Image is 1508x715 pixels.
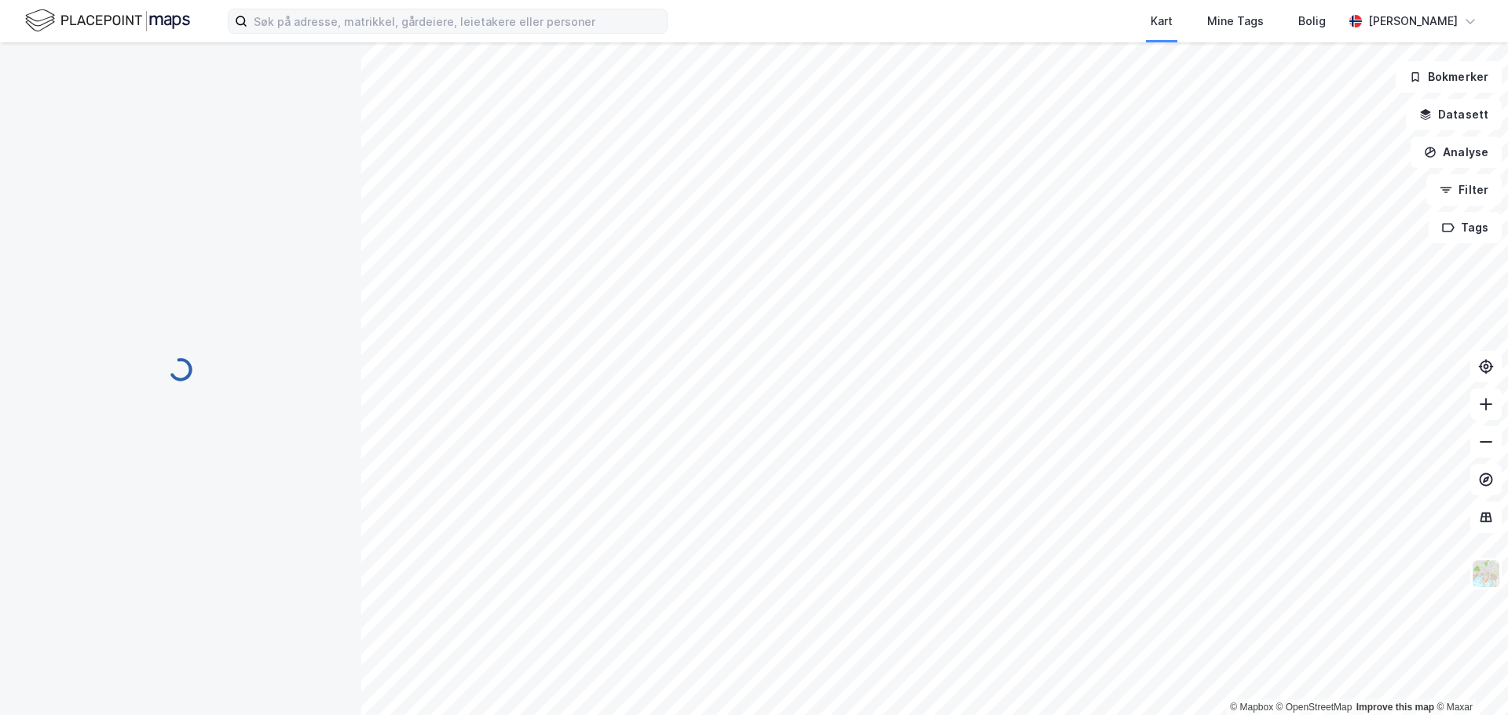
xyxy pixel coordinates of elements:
[247,9,667,33] input: Søk på adresse, matrikkel, gårdeiere, leietakere eller personer
[1429,640,1508,715] div: Kontrollprogram for chat
[1429,640,1508,715] iframe: Chat Widget
[1151,12,1173,31] div: Kart
[1356,702,1434,713] a: Improve this map
[1396,61,1502,93] button: Bokmerker
[1230,702,1273,713] a: Mapbox
[1471,559,1501,589] img: Z
[25,7,190,35] img: logo.f888ab2527a4732fd821a326f86c7f29.svg
[1426,174,1502,206] button: Filter
[1411,137,1502,168] button: Analyse
[1276,702,1352,713] a: OpenStreetMap
[1429,212,1502,243] button: Tags
[1406,99,1502,130] button: Datasett
[1298,12,1326,31] div: Bolig
[1368,12,1458,31] div: [PERSON_NAME]
[168,357,193,382] img: spinner.a6d8c91a73a9ac5275cf975e30b51cfb.svg
[1207,12,1264,31] div: Mine Tags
